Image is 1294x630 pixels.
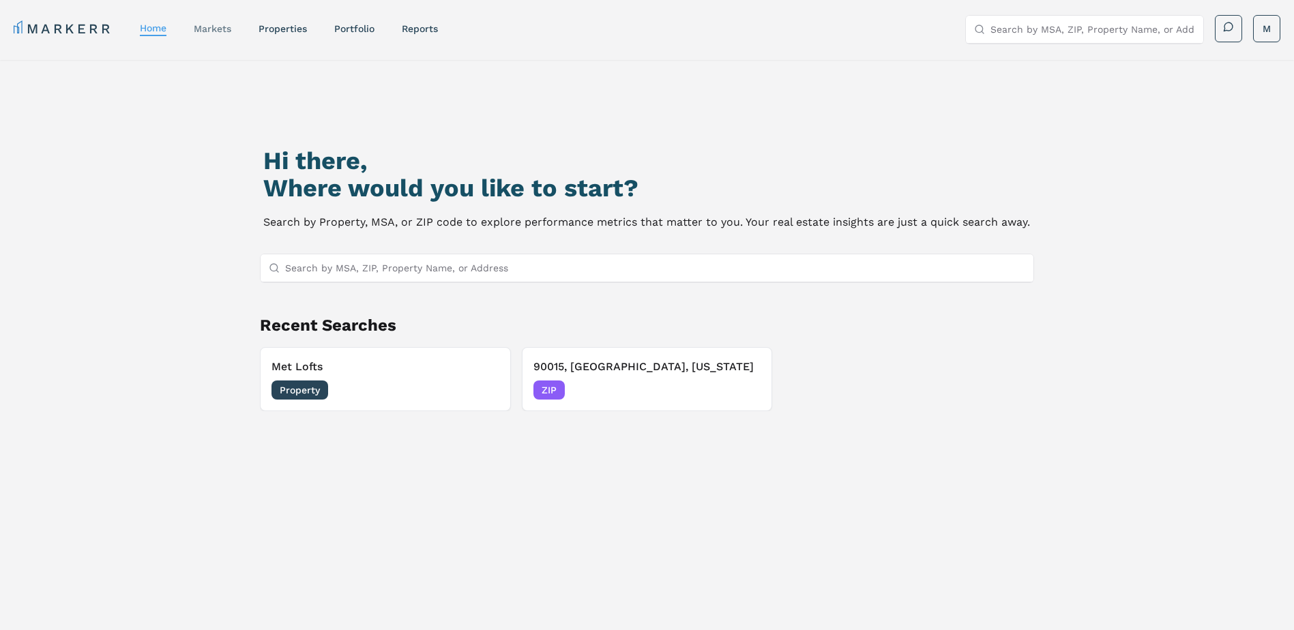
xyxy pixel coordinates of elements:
input: Search by MSA, ZIP, Property Name, or Address [990,16,1195,43]
button: Met LoftsProperty[DATE] [260,347,511,411]
span: M [1263,22,1271,35]
button: M [1253,15,1280,42]
h3: Met Lofts [271,359,499,375]
h2: Recent Searches [260,314,1035,336]
span: ZIP [533,380,565,400]
span: [DATE] [730,383,761,397]
a: MARKERR [14,19,113,38]
a: home [140,22,166,33]
a: Portfolio [334,23,374,34]
a: markets [194,23,231,34]
h2: Where would you like to start? [263,175,1030,202]
span: [DATE] [469,383,499,397]
a: reports [402,23,438,34]
button: 90015, [GEOGRAPHIC_DATA], [US_STATE]ZIP[DATE] [522,347,773,411]
h3: 90015, [GEOGRAPHIC_DATA], [US_STATE] [533,359,761,375]
span: Property [271,380,328,400]
h1: Hi there, [263,147,1030,175]
input: Search by MSA, ZIP, Property Name, or Address [285,254,1026,282]
p: Search by Property, MSA, or ZIP code to explore performance metrics that matter to you. Your real... [263,213,1030,232]
a: properties [259,23,307,34]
